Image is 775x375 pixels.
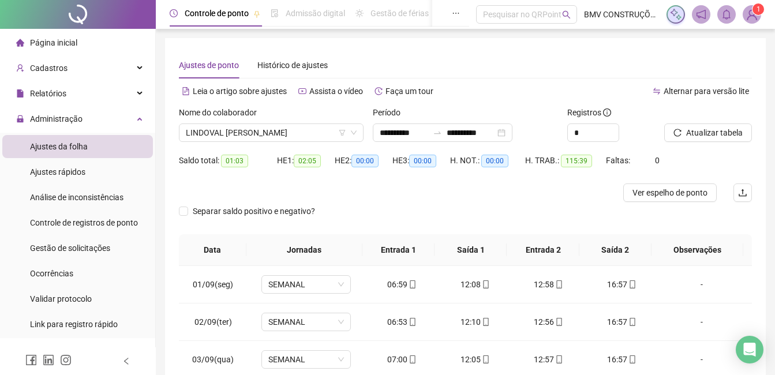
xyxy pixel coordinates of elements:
[16,115,24,123] span: lock
[594,278,649,291] div: 16:57
[30,114,83,123] span: Administração
[521,278,576,291] div: 12:58
[521,316,576,328] div: 12:56
[652,234,743,266] th: Observações
[554,318,563,326] span: mobile
[481,155,508,167] span: 00:00
[554,280,563,288] span: mobile
[179,234,246,266] th: Data
[25,354,37,366] span: facebook
[268,276,344,293] span: SEMANAL
[43,354,54,366] span: linkedin
[507,234,579,266] th: Entrada 2
[452,9,460,17] span: ellipsis
[481,280,490,288] span: mobile
[392,154,450,167] div: HE 3:
[257,61,328,70] span: Histórico de ajustes
[752,3,764,15] sup: Atualize o seu contato no menu Meus Dados
[603,108,611,117] span: info-circle
[350,129,357,136] span: down
[594,316,649,328] div: 16:57
[179,106,264,119] label: Nome do colaborador
[373,106,408,119] label: Período
[562,10,571,19] span: search
[16,64,24,72] span: user-add
[525,154,606,167] div: H. TRAB.:
[30,320,118,329] span: Link para registro rápido
[433,128,442,137] span: to
[385,87,433,96] span: Faça um tour
[686,126,743,139] span: Atualizar tabela
[179,61,239,70] span: Ajustes de ponto
[309,87,363,96] span: Assista o vídeo
[668,316,736,328] div: -
[30,142,88,151] span: Ajustes da folha
[185,9,249,18] span: Controle de ponto
[60,354,72,366] span: instagram
[664,87,749,96] span: Alternar para versão lite
[268,351,344,368] span: SEMANAL
[122,357,130,365] span: left
[721,9,732,20] span: bell
[16,89,24,97] span: file
[435,234,507,266] th: Saída 1
[30,269,73,278] span: Ocorrências
[193,280,233,289] span: 01/09(seg)
[407,318,417,326] span: mobile
[448,353,503,366] div: 12:05
[30,38,77,47] span: Página inicial
[579,234,652,266] th: Saída 2
[743,6,761,23] img: 66634
[186,124,357,141] span: LINDOVAL ANTONIO DE JESUS
[433,128,442,137] span: swap-right
[375,353,429,366] div: 07:00
[653,87,661,95] span: swap
[632,186,707,199] span: Ver espelho de ponto
[30,63,68,73] span: Cadastros
[188,205,320,217] span: Separar saldo positivo e negativo?
[664,123,752,142] button: Atualizar tabela
[584,8,660,21] span: BMV CONSTRUÇÕES E INCORPORAÇÕES
[669,8,682,21] img: sparkle-icon.fc2bf0ac1784a2077858766a79e2daf3.svg
[448,316,503,328] div: 12:10
[450,154,525,167] div: H. NOT.:
[606,156,632,165] span: Faltas:
[673,129,682,137] span: reload
[246,234,363,266] th: Jornadas
[30,218,138,227] span: Controle de registros de ponto
[221,155,248,167] span: 01:03
[335,154,392,167] div: HE 2:
[362,234,435,266] th: Entrada 1
[30,167,85,177] span: Ajustes rápidos
[179,154,277,167] div: Saldo total:
[696,9,706,20] span: notification
[627,355,637,363] span: mobile
[355,9,364,17] span: sun
[594,353,649,366] div: 16:57
[268,313,344,331] span: SEMANAL
[16,39,24,47] span: home
[561,155,592,167] span: 115:39
[375,87,383,95] span: history
[655,156,660,165] span: 0
[757,5,761,13] span: 1
[668,353,736,366] div: -
[668,278,736,291] div: -
[253,10,260,17] span: pushpin
[339,129,346,136] span: filter
[738,188,747,197] span: upload
[370,9,429,18] span: Gestão de férias
[182,87,190,95] span: file-text
[736,336,763,363] div: Open Intercom Messenger
[193,87,287,96] span: Leia o artigo sobre ajustes
[409,155,436,167] span: 00:00
[554,355,563,363] span: mobile
[30,294,92,303] span: Validar protocolo
[351,155,379,167] span: 00:00
[407,280,417,288] span: mobile
[627,280,637,288] span: mobile
[661,243,734,256] span: Observações
[521,353,576,366] div: 12:57
[481,355,490,363] span: mobile
[298,87,306,95] span: youtube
